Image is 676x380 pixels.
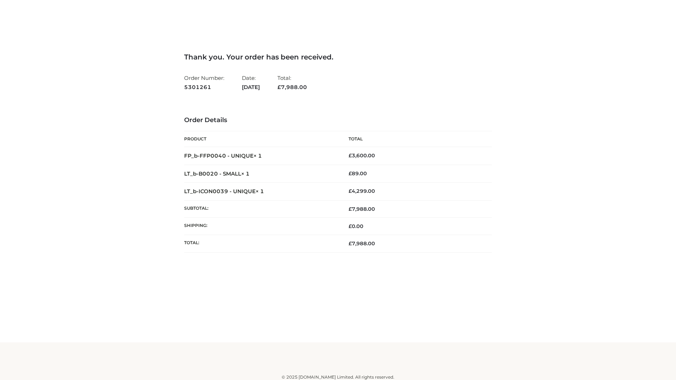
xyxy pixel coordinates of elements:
[277,72,307,93] li: Total:
[184,235,338,252] th: Total:
[349,188,375,194] bdi: 4,299.00
[184,131,338,147] th: Product
[349,240,375,247] span: 7,988.00
[184,72,224,93] li: Order Number:
[338,131,492,147] th: Total
[184,116,492,124] h3: Order Details
[241,170,250,177] strong: × 1
[349,170,367,177] bdi: 89.00
[349,188,352,194] span: £
[256,188,264,195] strong: × 1
[184,152,262,159] strong: FP_b-FFP0040 - UNIQUE
[184,200,338,217] th: Subtotal:
[349,152,375,159] bdi: 3,600.00
[184,188,264,195] strong: LT_b-ICON0039 - UNIQUE
[349,206,375,212] span: 7,988.00
[242,72,260,93] li: Date:
[242,83,260,92] strong: [DATE]
[277,84,307,90] span: 7,988.00
[184,83,224,92] strong: 5301261
[184,170,250,177] strong: LT_b-B0020 - SMALL
[349,240,352,247] span: £
[349,170,352,177] span: £
[277,84,281,90] span: £
[349,223,363,229] bdi: 0.00
[349,206,352,212] span: £
[184,53,492,61] h3: Thank you. Your order has been received.
[349,152,352,159] span: £
[349,223,352,229] span: £
[254,152,262,159] strong: × 1
[184,218,338,235] th: Shipping:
